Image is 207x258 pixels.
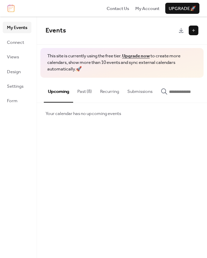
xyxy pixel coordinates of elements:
span: Your calendar has no upcoming events [46,110,121,117]
button: Past (8) [73,78,96,102]
span: Form [7,97,18,104]
span: Views [7,54,19,60]
span: Upgrade 🚀 [169,5,196,12]
a: My Account [135,5,159,12]
span: My Events [7,24,27,31]
span: Design [7,68,21,75]
a: Contact Us [107,5,129,12]
img: logo [8,4,14,12]
a: Settings [3,80,31,92]
a: Design [3,66,31,77]
a: Form [3,95,31,106]
span: This site is currently using the free tier. to create more calendars, show more than 10 events an... [47,53,197,73]
span: Connect [7,39,24,46]
a: My Events [3,22,31,33]
span: Settings [7,83,23,90]
button: Upgrade🚀 [165,3,199,14]
a: Views [3,51,31,62]
button: Upcoming [44,78,73,103]
a: Connect [3,37,31,48]
span: Events [46,24,66,37]
button: Submissions [123,78,157,102]
a: Upgrade now [122,51,150,60]
button: Recurring [96,78,123,102]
